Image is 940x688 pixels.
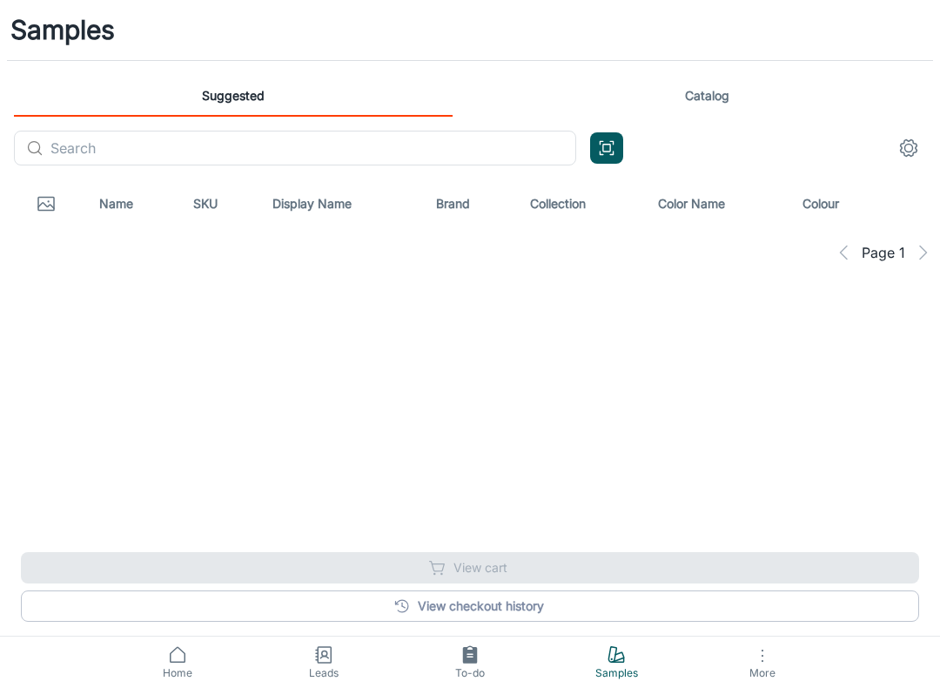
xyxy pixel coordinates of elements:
[789,179,887,228] th: Colour
[516,179,643,228] th: Collection
[590,132,623,164] button: Open QR code scanner
[487,75,926,117] a: Catalog
[422,179,516,228] th: Brand
[689,637,836,688] button: More
[407,665,533,681] span: To-do
[700,666,825,679] span: More
[14,75,453,117] a: Suggested
[397,637,543,688] a: To-do
[258,179,422,228] th: Display Name
[21,590,919,622] a: View checkout history
[543,637,689,688] a: Samples
[261,665,386,681] span: Leads
[891,131,926,165] button: settings
[644,179,789,228] th: Color Name
[104,637,251,688] a: Home
[10,10,115,50] h1: Samples
[115,665,240,681] span: Home
[251,637,397,688] a: Leads
[179,179,259,228] th: SKU
[50,131,576,165] input: Search
[85,179,179,228] th: Name
[862,242,905,263] span: Page 1
[554,665,679,681] span: Samples
[36,193,57,214] svg: Thumbnail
